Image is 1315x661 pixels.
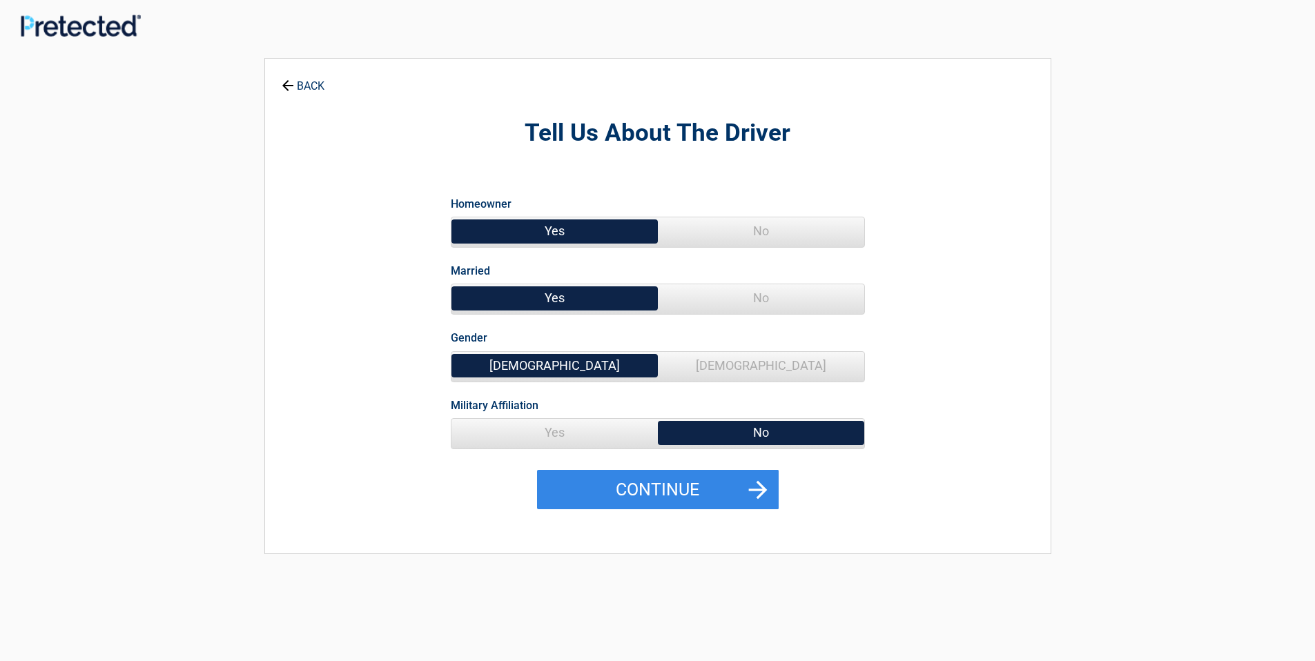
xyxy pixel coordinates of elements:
[451,195,512,213] label: Homeowner
[658,419,864,446] span: No
[451,262,490,280] label: Married
[21,14,141,37] img: Main Logo
[279,68,327,92] a: BACK
[341,117,975,150] h2: Tell Us About The Driver
[658,217,864,245] span: No
[658,284,864,312] span: No
[451,396,538,415] label: Military Affiliation
[658,352,864,379] span: [DEMOGRAPHIC_DATA]
[451,217,658,245] span: Yes
[451,419,658,446] span: Yes
[451,352,658,379] span: [DEMOGRAPHIC_DATA]
[451,284,658,312] span: Yes
[451,328,487,347] label: Gender
[537,470,779,510] button: Continue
